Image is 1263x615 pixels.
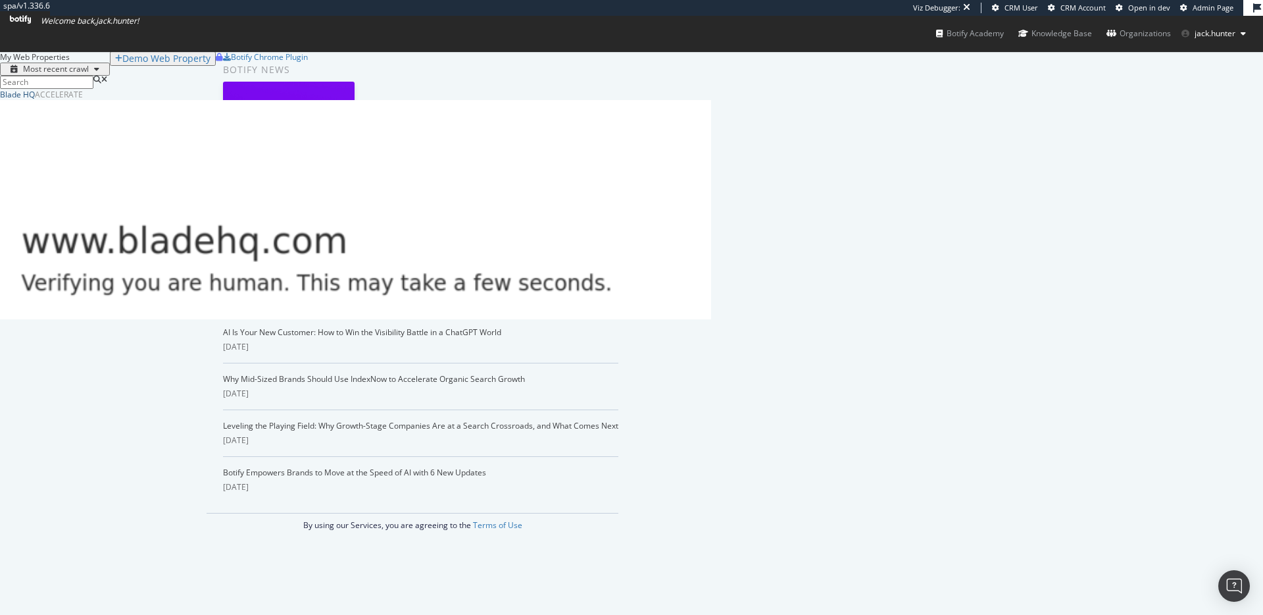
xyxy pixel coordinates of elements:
span: CRM User [1004,3,1038,13]
a: Botify Academy [936,16,1004,51]
a: Organizations [1106,16,1171,51]
button: Demo Web Property [110,51,216,66]
div: Botify Academy [936,27,1004,40]
div: Most recent crawl [23,65,89,74]
div: Knowledge Base [1018,27,1092,40]
a: Botify Empowers Brands to Move at the Speed of AI with 6 New Updates [223,467,486,478]
span: jack.hunter [1195,28,1235,39]
div: [DATE] [223,435,618,446]
a: Leveling the Playing Field: Why Growth-Stage Companies Are at a Search Crossroads, and What Comes... [223,420,618,431]
a: Botify Chrome Plugin [223,51,308,63]
div: Botify Chrome Plugin [231,51,308,63]
a: Open in dev [1116,3,1170,13]
div: [DATE] [223,481,618,493]
a: Why Mid-Sized Brands Should Use IndexNow to Accelerate Organic Search Growth [223,373,525,385]
div: Accelerate [35,89,83,100]
a: Terms of Use [473,520,522,531]
a: CRM Account [1048,3,1106,13]
a: Knowledge Base [1018,16,1092,51]
a: Admin Page [1180,3,1233,13]
div: Botify news [223,63,618,77]
a: CRM User [992,3,1038,13]
div: Viz Debugger: [913,3,960,13]
span: Admin Page [1193,3,1233,13]
div: Open Intercom Messenger [1218,570,1250,602]
span: Open in dev [1128,3,1170,13]
div: Organizations [1106,27,1171,40]
div: [DATE] [223,341,618,353]
div: [DATE] [223,388,618,400]
a: AI Is Your New Customer: How to Win the Visibility Battle in a ChatGPT World [223,327,501,338]
div: By using our Services, you are agreeing to the [207,513,618,531]
button: jack.hunter [1171,23,1256,44]
img: What Happens When ChatGPT Is Your Holiday Shopper? [223,82,355,186]
div: Demo Web Property [122,53,210,64]
a: Demo Web Property [110,53,216,64]
span: Welcome back, jack.hunter ! [41,16,139,26]
span: CRM Account [1060,3,1106,13]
